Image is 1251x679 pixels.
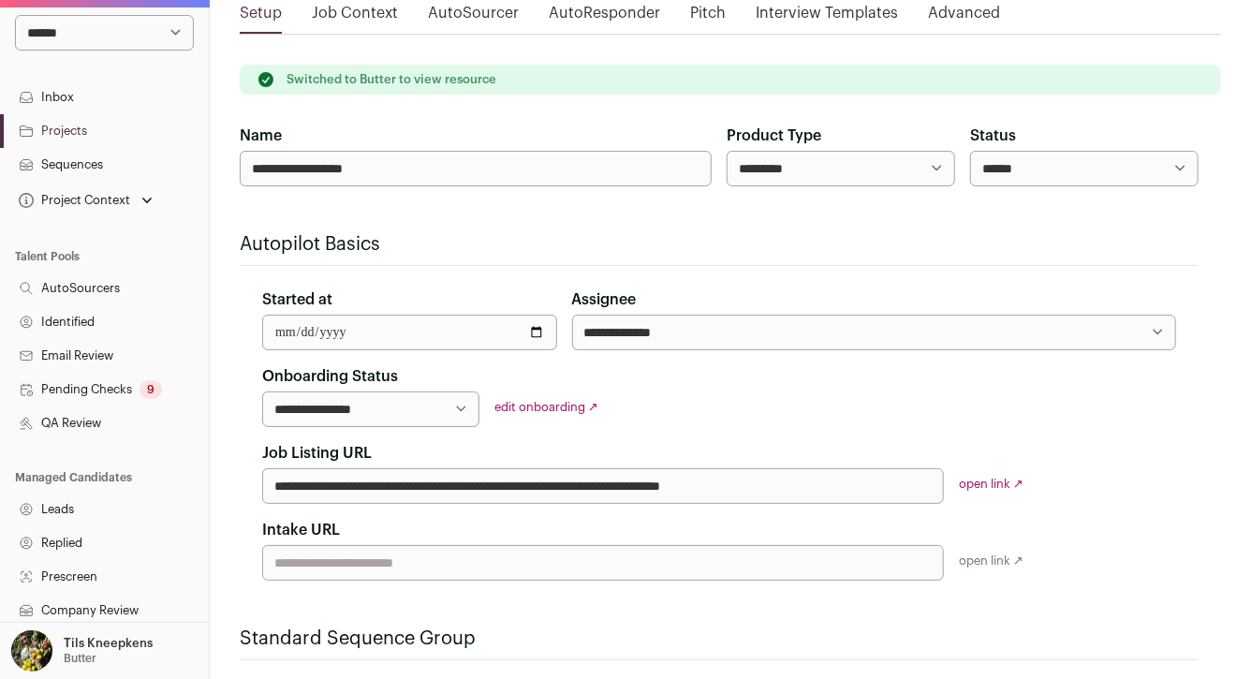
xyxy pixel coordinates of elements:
[15,193,130,208] div: Project Context
[15,187,156,214] button: Open dropdown
[140,380,162,399] div: 9
[428,2,519,32] a: AutoSourcer
[549,2,660,32] a: AutoResponder
[690,2,726,32] a: Pitch
[262,519,340,541] label: Intake URL
[959,478,1023,490] a: open link ↗
[312,2,398,32] a: Job Context
[262,288,332,311] label: Started at
[262,442,372,465] label: Job Listing URL
[572,288,637,311] label: Assignee
[928,2,1000,32] a: Advanced
[287,72,496,87] p: Switched to Butter to view resource
[970,125,1016,147] label: Status
[262,365,398,388] label: Onboarding Status
[494,401,598,413] a: edit onboarding ↗
[64,636,153,651] p: Tils Kneepkens
[756,2,898,32] a: Interview Templates
[240,626,1199,652] h2: Standard Sequence Group
[240,125,282,147] label: Name
[11,630,52,672] img: 6689865-medium_jpg
[727,125,821,147] label: Product Type
[7,630,156,672] button: Open dropdown
[64,651,96,666] p: Butter
[240,2,282,32] a: Setup
[240,231,1199,258] h2: Autopilot Basics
